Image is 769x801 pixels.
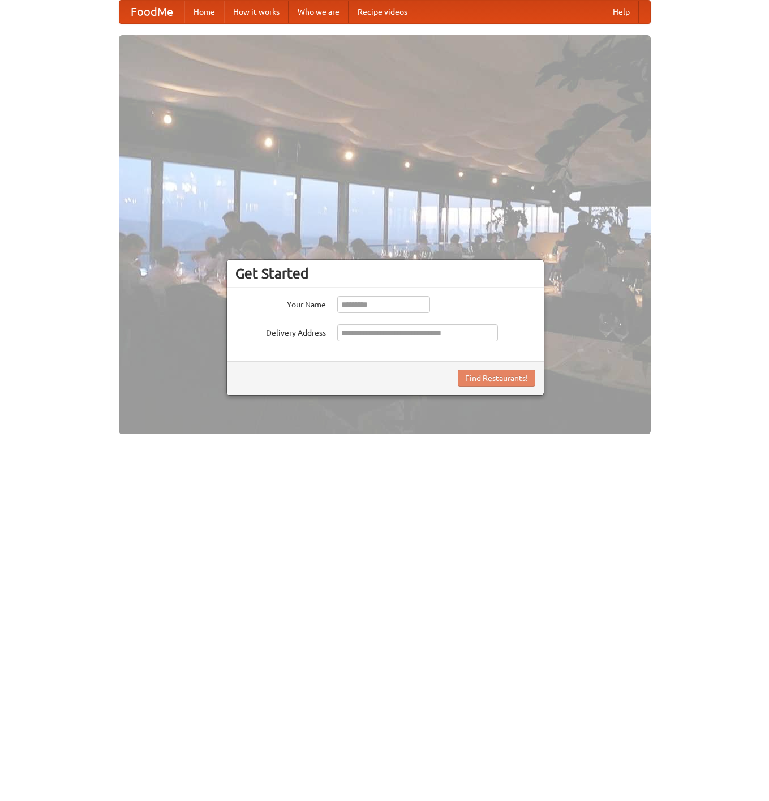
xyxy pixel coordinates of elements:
[349,1,416,23] a: Recipe videos
[119,1,184,23] a: FoodMe
[224,1,289,23] a: How it works
[458,370,535,387] button: Find Restaurants!
[184,1,224,23] a: Home
[235,324,326,339] label: Delivery Address
[604,1,639,23] a: Help
[289,1,349,23] a: Who we are
[235,265,535,282] h3: Get Started
[235,296,326,310] label: Your Name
